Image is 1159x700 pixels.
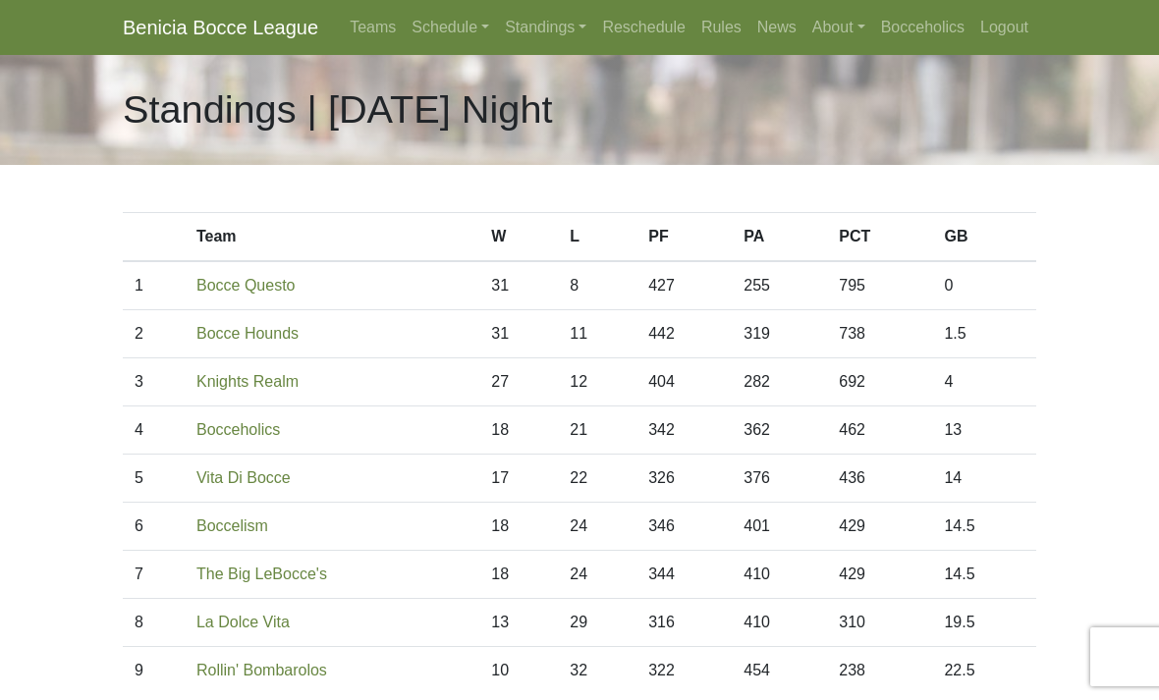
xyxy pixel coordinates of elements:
[636,647,732,695] td: 322
[732,310,827,358] td: 319
[636,551,732,599] td: 344
[196,565,327,582] a: The Big LeBocce's
[827,455,932,503] td: 436
[932,599,1036,647] td: 19.5
[932,358,1036,406] td: 4
[732,213,827,262] th: PA
[123,358,185,406] td: 3
[636,261,732,310] td: 427
[827,551,932,599] td: 429
[827,599,932,647] td: 310
[636,358,732,406] td: 404
[732,358,827,406] td: 282
[558,599,636,647] td: 29
[558,358,636,406] td: 12
[404,8,497,47] a: Schedule
[827,310,932,358] td: 738
[932,310,1036,358] td: 1.5
[827,213,932,262] th: PCT
[196,614,290,630] a: La Dolce Vita
[558,213,636,262] th: L
[479,647,558,695] td: 10
[123,599,185,647] td: 8
[123,8,318,47] a: Benicia Bocce League
[185,213,479,262] th: Team
[932,455,1036,503] td: 14
[479,358,558,406] td: 27
[732,455,827,503] td: 376
[827,406,932,455] td: 462
[636,455,732,503] td: 326
[558,455,636,503] td: 22
[123,647,185,695] td: 9
[479,455,558,503] td: 17
[732,551,827,599] td: 410
[479,261,558,310] td: 31
[479,310,558,358] td: 31
[827,647,932,695] td: 238
[196,277,296,294] a: Bocce Questo
[558,503,636,551] td: 24
[732,261,827,310] td: 255
[827,358,932,406] td: 692
[749,8,804,47] a: News
[732,503,827,551] td: 401
[636,310,732,358] td: 442
[558,551,636,599] td: 24
[558,647,636,695] td: 32
[123,503,185,551] td: 6
[932,406,1036,455] td: 13
[804,8,873,47] a: About
[123,551,185,599] td: 7
[123,86,553,134] h1: Standings | [DATE] Night
[196,469,291,486] a: Vita Di Bocce
[827,261,932,310] td: 795
[693,8,749,47] a: Rules
[594,8,693,47] a: Reschedule
[196,325,299,342] a: Bocce Hounds
[932,647,1036,695] td: 22.5
[196,517,268,534] a: Boccelism
[827,503,932,551] td: 429
[636,503,732,551] td: 346
[123,310,185,358] td: 2
[479,406,558,455] td: 18
[196,662,327,678] a: Rollin' Bombarolos
[123,406,185,455] td: 4
[732,599,827,647] td: 410
[558,406,636,455] td: 21
[732,406,827,455] td: 362
[636,213,732,262] th: PF
[123,455,185,503] td: 5
[558,261,636,310] td: 8
[479,551,558,599] td: 18
[479,599,558,647] td: 13
[732,647,827,695] td: 454
[479,503,558,551] td: 18
[497,8,594,47] a: Standings
[636,406,732,455] td: 342
[932,503,1036,551] td: 14.5
[558,310,636,358] td: 11
[932,551,1036,599] td: 14.5
[873,8,972,47] a: Bocceholics
[636,599,732,647] td: 316
[479,213,558,262] th: W
[972,8,1036,47] a: Logout
[196,373,299,390] a: Knights Realm
[932,261,1036,310] td: 0
[123,261,185,310] td: 1
[932,213,1036,262] th: GB
[196,421,280,438] a: Bocceholics
[342,8,404,47] a: Teams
